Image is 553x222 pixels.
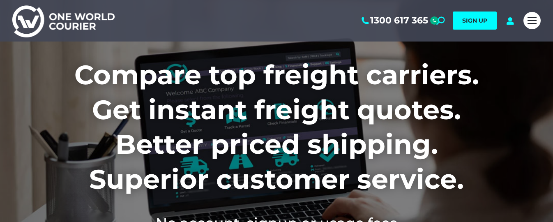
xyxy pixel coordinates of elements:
[360,15,428,26] a: 1300 617 365
[523,12,541,29] a: Mobile menu icon
[20,58,533,197] h1: Compare top freight carriers. Get instant freight quotes. Better priced shipping. Superior custom...
[453,12,497,30] a: SIGN UP
[462,17,487,24] span: SIGN UP
[12,4,115,37] img: One World Courier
